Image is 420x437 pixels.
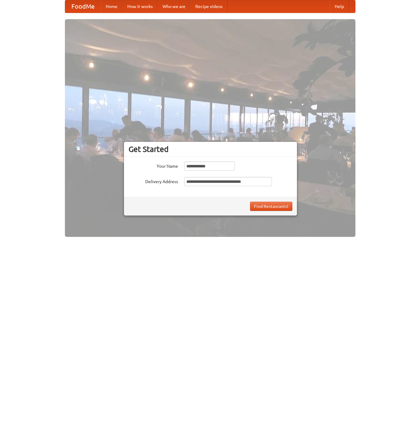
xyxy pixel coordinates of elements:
a: Help [330,0,349,13]
a: Who we are [158,0,190,13]
label: Delivery Address [129,177,178,185]
label: Your Name [129,162,178,169]
h3: Get Started [129,145,292,154]
a: How it works [122,0,158,13]
button: Find Restaurants! [250,202,292,211]
a: Recipe videos [190,0,227,13]
a: FoodMe [65,0,101,13]
a: Home [101,0,122,13]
